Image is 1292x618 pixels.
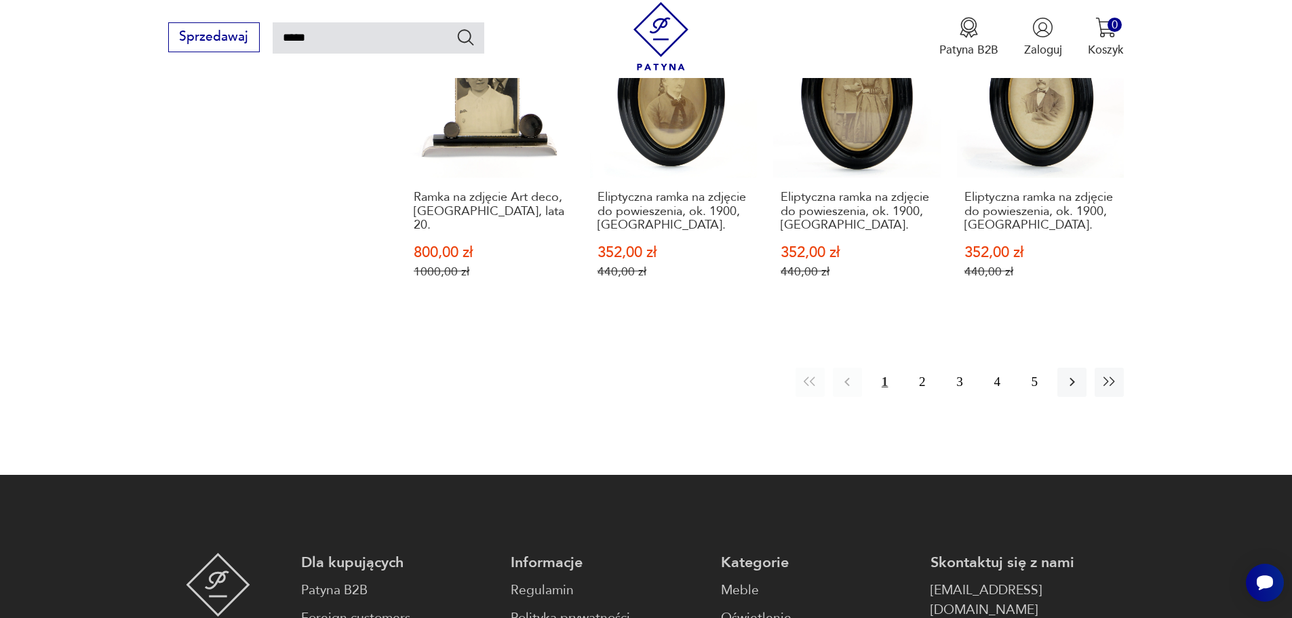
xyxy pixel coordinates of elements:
[1088,42,1124,58] p: Koszyk
[964,265,1117,279] p: 440,00 zł
[598,265,750,279] p: 440,00 zł
[168,33,260,43] a: Sprzedawaj
[1108,18,1122,32] div: 0
[931,553,1124,573] p: Skontaktuj się z nami
[186,553,250,617] img: Patyna - sklep z meblami i dekoracjami vintage
[781,265,933,279] p: 440,00 zł
[627,2,695,71] img: Patyna - sklep z meblami i dekoracjami vintage
[598,246,750,260] p: 352,00 zł
[301,553,494,573] p: Dla kupujących
[511,581,704,600] a: Regulamin
[939,42,998,58] p: Patyna B2B
[781,191,933,232] h3: Eliptyczna ramka na zdjęcie do powieszenia, ok. 1900, [GEOGRAPHIC_DATA].
[870,368,899,397] button: 1
[406,10,574,310] a: SaleRamka na zdjęcie Art deco, Polska, lata 20.Ramka na zdjęcie Art deco, [GEOGRAPHIC_DATA], lata...
[1024,42,1062,58] p: Zaloguj
[939,17,998,58] button: Patyna B2B
[781,246,933,260] p: 352,00 zł
[721,581,914,600] a: Meble
[945,368,974,397] button: 3
[1032,17,1053,38] img: Ikonka użytkownika
[907,368,937,397] button: 2
[958,17,979,38] img: Ikona medalu
[721,553,914,573] p: Kategorie
[957,10,1124,310] a: SaleEliptyczna ramka na zdjęcie do powieszenia, ok. 1900, Niemcy.Eliptyczna ramka na zdjęcie do p...
[983,368,1012,397] button: 4
[598,191,750,232] h3: Eliptyczna ramka na zdjęcie do powieszenia, ok. 1900, [GEOGRAPHIC_DATA].
[1024,17,1062,58] button: Zaloguj
[414,246,566,260] p: 800,00 zł
[773,10,941,310] a: SaleEliptyczna ramka na zdjęcie do powieszenia, ok. 1900, Niemcy.Eliptyczna ramka na zdjęcie do p...
[511,553,704,573] p: Informacje
[414,265,566,279] p: 1000,00 zł
[456,27,475,47] button: Szukaj
[1020,368,1049,397] button: 5
[964,246,1117,260] p: 352,00 zł
[964,191,1117,232] h3: Eliptyczna ramka na zdjęcie do powieszenia, ok. 1900, [GEOGRAPHIC_DATA].
[301,581,494,600] a: Patyna B2B
[1246,564,1284,602] iframe: Smartsupp widget button
[939,17,998,58] a: Ikona medaluPatyna B2B
[414,191,566,232] h3: Ramka na zdjęcie Art deco, [GEOGRAPHIC_DATA], lata 20.
[1095,17,1116,38] img: Ikona koszyka
[590,10,758,310] a: SaleEliptyczna ramka na zdjęcie do powieszenia, ok. 1900, Niemcy.Eliptyczna ramka na zdjęcie do p...
[168,22,260,52] button: Sprzedawaj
[1088,17,1124,58] button: 0Koszyk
